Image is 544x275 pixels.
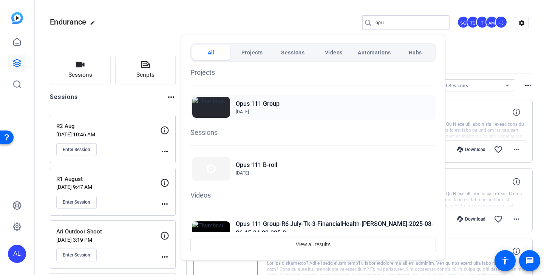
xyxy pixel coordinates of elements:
[190,238,436,251] button: View all results
[236,99,280,108] h2: Opus 111 Group
[192,221,230,243] img: Thumbnail
[296,237,331,252] span: View all results
[192,157,230,181] img: Thumbnail
[236,161,277,170] h2: Opus 111 B-roll
[281,46,304,59] span: Sessions
[190,67,436,77] h1: Projects
[409,46,422,59] span: Hubs
[236,109,249,114] span: [DATE]
[192,97,230,118] img: Thumbnail
[236,219,434,238] h2: Opus 111 Group-R6 July-Tk-3-FinancialHealth-[PERSON_NAME]-2025-08-06-15-34-02-385-0
[190,127,436,137] h1: Sessions
[325,46,343,59] span: Videos
[190,190,436,200] h1: Videos
[241,46,263,59] span: Projects
[358,46,391,59] span: Automations
[208,46,215,59] span: All
[236,170,249,176] span: [DATE]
